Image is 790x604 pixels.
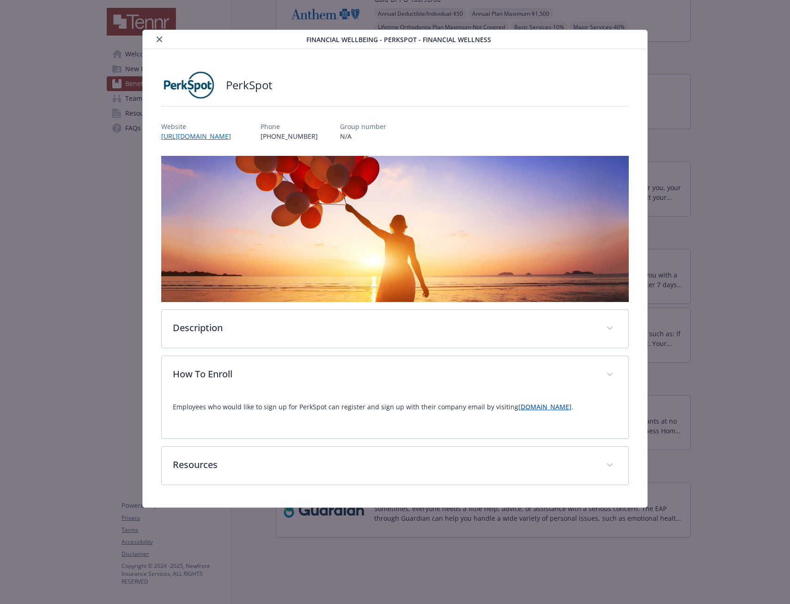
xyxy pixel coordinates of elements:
[173,321,595,335] p: Description
[226,77,273,93] h2: PerkSpot
[161,71,217,99] img: PerkSpot
[518,402,571,411] a: [DOMAIN_NAME]
[161,132,238,141] a: [URL][DOMAIN_NAME]
[261,122,318,131] p: Phone
[306,35,491,44] span: Financial Wellbeing - PerkSpot - Financial Wellness
[162,356,628,394] div: How To Enroll
[162,310,628,348] div: Description
[173,367,595,381] p: How To Enroll
[162,447,628,485] div: Resources
[340,131,386,141] p: N/A
[161,156,629,302] img: banner
[161,122,238,131] p: Website
[340,122,386,131] p: Group number
[162,394,628,438] div: How To Enroll
[154,34,165,45] button: close
[261,131,318,141] p: [PHONE_NUMBER]
[173,458,595,472] p: Resources
[173,401,617,413] p: Employees who would like to sign up for PerkSpot can register and sign up with their company emai...
[79,30,711,508] div: details for plan Financial Wellbeing - PerkSpot - Financial Wellness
